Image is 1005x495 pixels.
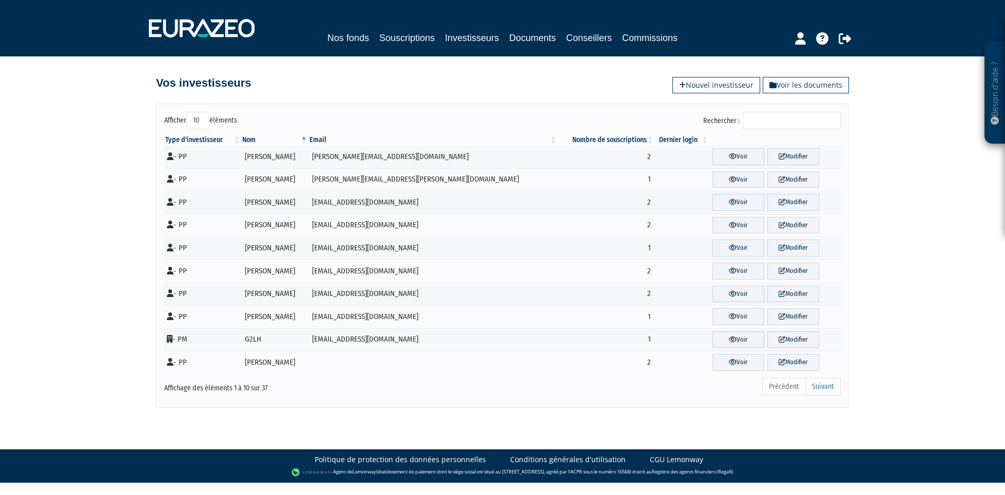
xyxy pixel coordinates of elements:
[767,263,819,280] a: Modifier
[557,191,654,214] td: 2
[767,217,819,234] a: Modifier
[164,377,437,393] div: Affichage des éléments 1 à 10 sur 37
[654,135,709,145] th: Dernier login : activer pour trier la colonne par ordre croissant
[743,112,841,129] input: Rechercher :
[652,468,733,475] a: Registre des agents financiers (Regafi)
[164,260,241,283] td: - PP
[308,305,558,328] td: [EMAIL_ADDRESS][DOMAIN_NAME]
[308,135,558,145] th: Email : activer pour trier la colonne par ordre croissant
[241,328,308,351] td: G2LH
[241,351,308,374] td: [PERSON_NAME]
[379,31,435,45] a: Souscriptions
[805,378,841,395] a: Suivant
[557,145,654,168] td: 2
[767,171,819,188] a: Modifier
[308,145,558,168] td: [PERSON_NAME][EMAIL_ADDRESS][DOMAIN_NAME]
[292,467,331,478] img: logo-lemonway.png
[650,454,703,465] a: CGU Lemonway
[712,217,764,234] a: Voir
[308,191,558,214] td: [EMAIL_ADDRESS][DOMAIN_NAME]
[308,168,558,191] td: [PERSON_NAME][EMAIL_ADDRESS][PERSON_NAME][DOMAIN_NAME]
[241,135,308,145] th: Nom : activer pour trier la colonne par ordre d&eacute;croissant
[241,236,308,260] td: [PERSON_NAME]
[557,305,654,328] td: 1
[164,351,241,374] td: - PP
[703,112,841,129] label: Rechercher :
[445,31,499,47] a: Investisseurs
[156,77,251,89] h4: Vos investisseurs
[241,305,308,328] td: [PERSON_NAME]
[241,191,308,214] td: [PERSON_NAME]
[622,31,678,45] a: Commissions
[557,214,654,237] td: 2
[241,168,308,191] td: [PERSON_NAME]
[164,236,241,260] td: - PP
[557,135,654,145] th: Nombre de souscriptions : activer pour trier la colonne par ordre croissant
[712,263,764,280] a: Voir
[186,112,209,129] select: Afficheréléments
[767,286,819,303] a: Modifier
[510,454,626,465] a: Conditions générales d'utilisation
[241,283,308,306] td: [PERSON_NAME]
[767,148,819,165] a: Modifier
[164,283,241,306] td: - PP
[557,351,654,374] td: 2
[712,194,764,211] a: Voir
[712,240,764,256] a: Voir
[308,328,558,351] td: [EMAIL_ADDRESS][DOMAIN_NAME]
[557,168,654,191] td: 1
[557,328,654,351] td: 1
[989,47,1001,139] p: Besoin d'aide ?
[557,236,654,260] td: 1
[308,283,558,306] td: [EMAIL_ADDRESS][DOMAIN_NAME]
[164,214,241,237] td: - PP
[672,77,760,93] a: Nouvel investisseur
[712,331,764,348] a: Voir
[712,171,764,188] a: Voir
[712,148,764,165] a: Voir
[10,467,995,478] div: - Agent de (établissement de paiement dont le siège social est situé au [STREET_ADDRESS], agréé p...
[149,19,255,37] img: 1732889491-logotype_eurazeo_blanc_rvb.png
[509,31,556,45] a: Documents
[767,240,819,256] a: Modifier
[308,236,558,260] td: [EMAIL_ADDRESS][DOMAIN_NAME]
[767,308,819,325] a: Modifier
[241,145,308,168] td: [PERSON_NAME]
[763,77,849,93] a: Voir les documents
[767,194,819,211] a: Modifier
[557,260,654,283] td: 2
[557,283,654,306] td: 2
[164,328,241,351] td: - PM
[308,214,558,237] td: [EMAIL_ADDRESS][DOMAIN_NAME]
[767,354,819,371] a: Modifier
[353,468,376,475] a: Lemonway
[712,354,764,371] a: Voir
[164,135,241,145] th: Type d'investisseur : activer pour trier la colonne par ordre croissant
[315,454,486,465] a: Politique de protection des données personnelles
[241,214,308,237] td: [PERSON_NAME]
[767,331,819,348] a: Modifier
[164,191,241,214] td: - PP
[164,145,241,168] td: - PP
[712,308,764,325] a: Voir
[164,112,237,129] label: Afficher éléments
[327,31,369,45] a: Nos fonds
[241,260,308,283] td: [PERSON_NAME]
[712,286,764,303] a: Voir
[709,135,841,145] th: &nbsp;
[308,260,558,283] td: [EMAIL_ADDRESS][DOMAIN_NAME]
[164,168,241,191] td: - PP
[566,31,612,45] a: Conseillers
[164,305,241,328] td: - PP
